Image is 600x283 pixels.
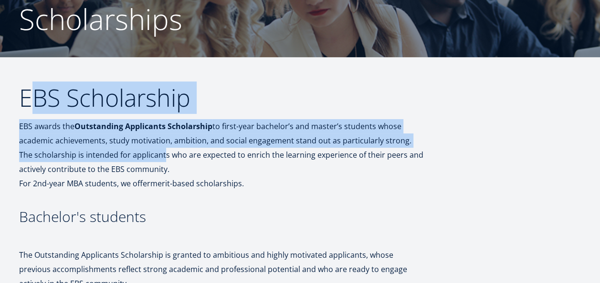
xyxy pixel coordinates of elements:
[74,121,212,131] strong: Outstanding Applicants Scholarship
[19,119,423,191] p: EBS awards the to first-year bachelor’s and master’s students whose academic achievements, study ...
[19,86,423,110] h2: EBS Scholarship
[19,210,423,224] h3: Bachelor's students
[150,178,244,189] i: merit-based scholarships.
